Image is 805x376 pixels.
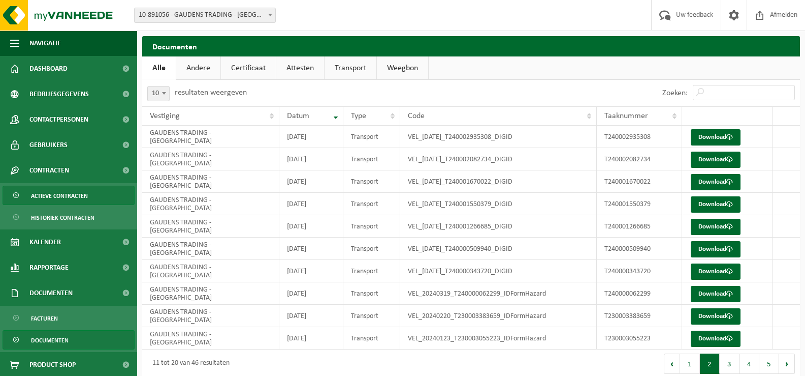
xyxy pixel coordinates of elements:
[276,56,324,80] a: Attesten
[343,238,400,260] td: Transport
[759,354,779,374] button: 5
[691,264,740,280] a: Download
[279,170,343,193] td: [DATE]
[175,89,247,97] label: resultaten weergeven
[142,193,279,215] td: GAUDENS TRADING - [GEOGRAPHIC_DATA]
[29,158,69,183] span: Contracten
[279,282,343,305] td: [DATE]
[279,148,343,170] td: [DATE]
[597,193,682,215] td: T240001550379
[343,305,400,327] td: Transport
[3,208,135,227] a: Historiek contracten
[147,86,170,101] span: 10
[597,305,682,327] td: T230003383659
[597,170,682,193] td: T240001670022
[377,56,428,80] a: Weegbon
[279,260,343,282] td: [DATE]
[597,238,682,260] td: T240000509940
[400,126,597,148] td: VEL_[DATE]_T240002935308_DIGID
[134,8,276,23] span: 10-891056 - GAUDENS TRADING - GELUWE
[29,31,61,56] span: Navigatie
[142,148,279,170] td: GAUDENS TRADING - [GEOGRAPHIC_DATA]
[400,260,597,282] td: VEL_[DATE]_T240000343720_DIGID
[720,354,739,374] button: 3
[408,112,425,120] span: Code
[343,148,400,170] td: Transport
[279,193,343,215] td: [DATE]
[29,255,69,280] span: Rapportage
[400,215,597,238] td: VEL_[DATE]_T240001266685_DIGID
[31,208,94,227] span: Historiek contracten
[142,215,279,238] td: GAUDENS TRADING - [GEOGRAPHIC_DATA]
[147,355,230,373] div: 11 tot 20 van 46 resultaten
[150,112,180,120] span: Vestiging
[343,327,400,350] td: Transport
[343,193,400,215] td: Transport
[279,215,343,238] td: [DATE]
[29,280,73,306] span: Documenten
[142,282,279,305] td: GAUDENS TRADING - [GEOGRAPHIC_DATA]
[29,107,88,132] span: Contactpersonen
[400,327,597,350] td: VEL_20240123_T230003055223_IDFormHazard
[343,126,400,148] td: Transport
[597,327,682,350] td: T230003055223
[691,308,740,325] a: Download
[142,327,279,350] td: GAUDENS TRADING - [GEOGRAPHIC_DATA]
[279,327,343,350] td: [DATE]
[343,170,400,193] td: Transport
[400,238,597,260] td: VEL_[DATE]_T240000509940_DIGID
[142,56,176,80] a: Alle
[31,186,88,206] span: Actieve contracten
[279,238,343,260] td: [DATE]
[597,126,682,148] td: T240002935308
[29,56,68,81] span: Dashboard
[343,282,400,305] td: Transport
[691,152,740,168] a: Download
[604,112,648,120] span: Taaknummer
[691,241,740,257] a: Download
[400,282,597,305] td: VEL_20240319_T240000062299_IDFormHazard
[176,56,220,80] a: Andere
[691,286,740,302] a: Download
[3,308,135,328] a: Facturen
[142,305,279,327] td: GAUDENS TRADING - [GEOGRAPHIC_DATA]
[680,354,700,374] button: 1
[597,260,682,282] td: T240000343720
[662,89,688,97] label: Zoeken:
[325,56,376,80] a: Transport
[691,129,740,146] a: Download
[3,186,135,205] a: Actieve contracten
[29,81,89,107] span: Bedrijfsgegevens
[279,305,343,327] td: [DATE]
[148,86,169,101] span: 10
[664,354,680,374] button: Previous
[142,260,279,282] td: GAUDENS TRADING - [GEOGRAPHIC_DATA]
[142,126,279,148] td: GAUDENS TRADING - [GEOGRAPHIC_DATA]
[351,112,366,120] span: Type
[31,309,58,328] span: Facturen
[3,330,135,350] a: Documenten
[29,132,68,158] span: Gebruikers
[142,238,279,260] td: GAUDENS TRADING - [GEOGRAPHIC_DATA]
[700,354,720,374] button: 2
[221,56,276,80] a: Certificaat
[400,193,597,215] td: VEL_[DATE]_T240001550379_DIGID
[142,170,279,193] td: GAUDENS TRADING - [GEOGRAPHIC_DATA]
[31,331,69,350] span: Documenten
[400,305,597,327] td: VEL_20240220_T230003383659_IDFormHazard
[287,112,309,120] span: Datum
[691,331,740,347] a: Download
[343,215,400,238] td: Transport
[597,215,682,238] td: T240001266685
[739,354,759,374] button: 4
[691,174,740,190] a: Download
[691,196,740,213] a: Download
[279,126,343,148] td: [DATE]
[142,36,800,56] h2: Documenten
[343,260,400,282] td: Transport
[597,282,682,305] td: T240000062299
[691,219,740,235] a: Download
[779,354,795,374] button: Next
[29,229,61,255] span: Kalender
[400,148,597,170] td: VEL_[DATE]_T240002082734_DIGID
